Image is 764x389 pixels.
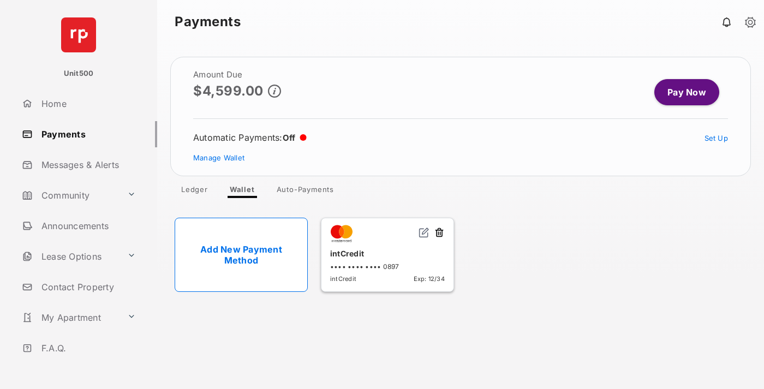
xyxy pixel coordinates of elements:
a: Contact Property [17,274,157,300]
a: Set Up [705,134,729,142]
span: Exp: 12/34 [414,275,445,283]
img: svg+xml;base64,PHN2ZyB4bWxucz0iaHR0cDovL3d3dy53My5vcmcvMjAwMC9zdmciIHdpZHRoPSI2NCIgaGVpZ2h0PSI2NC... [61,17,96,52]
div: •••• •••• •••• 0897 [330,262,445,271]
p: $4,599.00 [193,83,264,98]
a: Announcements [17,213,157,239]
a: Ledger [172,185,217,198]
div: intCredit [330,244,445,262]
a: Lease Options [17,243,123,270]
a: Auto-Payments [268,185,343,198]
a: Manage Wallet [193,153,244,162]
div: Automatic Payments : [193,132,307,143]
a: Wallet [221,185,264,198]
a: Home [17,91,157,117]
span: intCredit [330,275,356,283]
a: F.A.Q. [17,335,157,361]
a: My Apartment [17,304,123,331]
h2: Amount Due [193,70,281,79]
a: Payments [17,121,157,147]
a: Community [17,182,123,208]
a: Messages & Alerts [17,152,157,178]
a: Add New Payment Method [175,218,308,292]
span: Off [283,133,296,143]
p: Unit500 [64,68,94,79]
strong: Payments [175,15,241,28]
img: svg+xml;base64,PHN2ZyB2aWV3Qm94PSIwIDAgMjQgMjQiIHdpZHRoPSIxNiIgaGVpZ2h0PSIxNiIgZmlsbD0ibm9uZSIgeG... [419,227,429,238]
